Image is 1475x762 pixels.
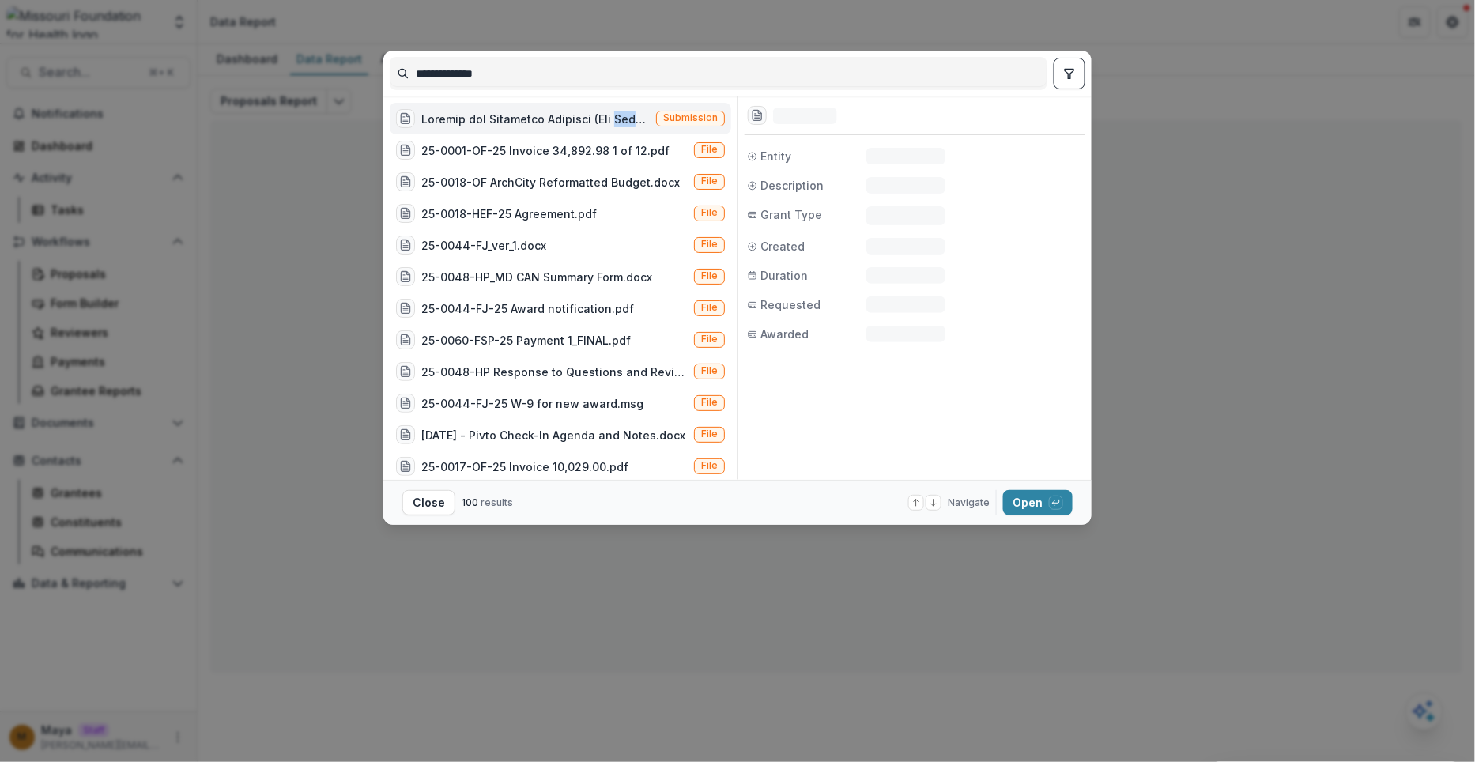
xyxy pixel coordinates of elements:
[701,428,718,439] span: File
[481,496,513,508] span: results
[421,300,634,317] div: 25-0044-FJ-25 Award notification.pdf
[701,397,718,408] span: File
[421,142,670,159] div: 25-0001-OF-25 Invoice 34,892.98 1 of 12.pdf
[701,239,718,250] span: File
[760,177,824,194] span: Description
[663,112,718,123] span: Submission
[701,365,718,376] span: File
[421,111,650,127] div: Loremip dol Sitametco Adipisci (Eli Seddoeiu Tempori Utla Etdoloremag (ALIQ) eni adm Veniamqu Nos...
[701,460,718,471] span: File
[760,267,808,284] span: Duration
[421,364,688,380] div: 25-0048-HP Response to Questions and Revised Narrative.msg
[701,207,718,218] span: File
[1003,490,1073,515] button: Open
[421,269,652,285] div: 25-0048-HP_MD CAN Summary Form.docx
[760,238,805,255] span: Created
[421,206,597,222] div: 25-0018-HEF-25 Agreement.pdf
[948,496,990,510] span: Navigate
[701,302,718,313] span: File
[1054,58,1085,89] button: toggle filters
[760,326,809,342] span: Awarded
[421,332,631,349] div: 25-0060-FSP-25 Payment 1_FINAL.pdf
[421,237,546,254] div: 25-0044-FJ_ver_1.docx
[760,148,791,164] span: Entity
[701,144,718,155] span: File
[421,174,680,190] div: 25-0018-OF ArchCity Reformatted Budget.docx
[701,175,718,187] span: File
[701,270,718,281] span: File
[760,296,820,313] span: Requested
[701,334,718,345] span: File
[421,458,628,475] div: 25-0017-OF-25 Invoice 10,029.00.pdf
[421,427,685,443] div: [DATE] - Pivto Check-In Agenda and Notes.docx
[421,395,643,412] div: 25-0044-FJ-25 W-9 for new award.msg
[462,496,478,508] span: 100
[402,490,455,515] button: Close
[760,206,822,223] span: Grant Type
